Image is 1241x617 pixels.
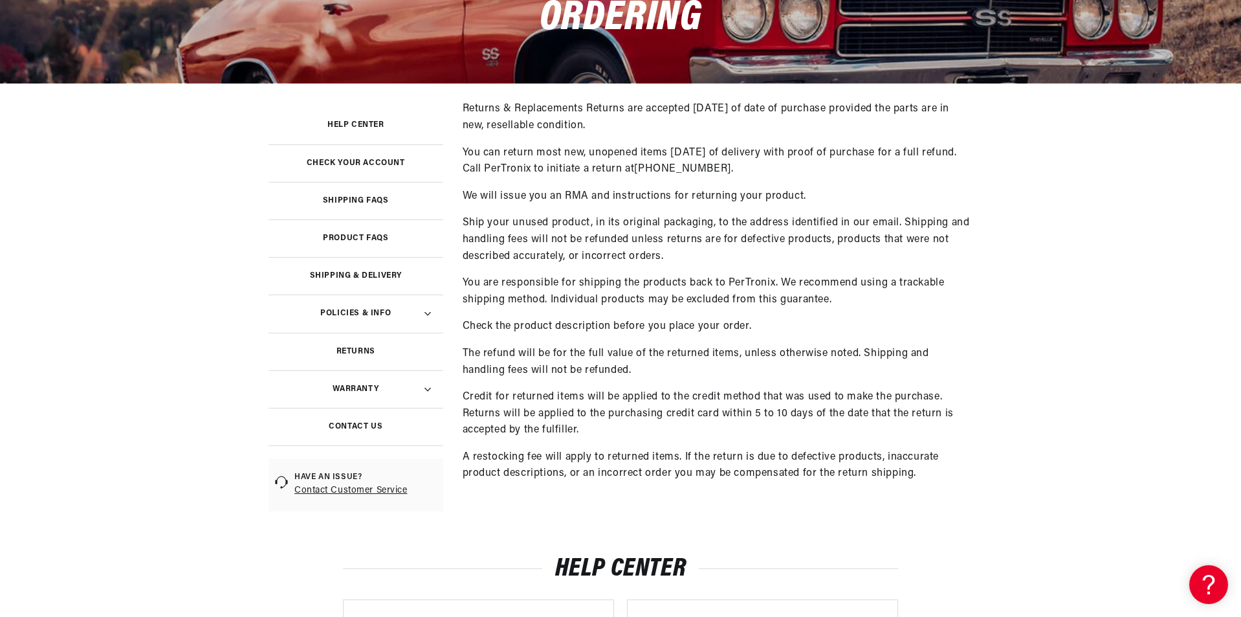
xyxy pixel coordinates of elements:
[463,348,929,376] span: The refund will be for the full value of the returned items, unless otherwise noted. Shipping and...
[269,257,443,295] a: Shipping & Delivery
[269,144,443,182] a: Check your account
[463,321,752,331] span: Check the product description before you place your order.
[336,348,375,355] h3: Returns
[323,197,389,204] h3: Shipping FAQs
[463,392,954,435] span: Credit for returned items will be applied to the credit method that was used to make the purchase...
[269,106,443,144] a: Help Center
[269,219,443,257] a: Product FAQs
[463,148,957,175] span: You can return most new, unopened items [DATE] of delivery with proof of purchase for a full refu...
[294,483,437,499] a: Contact Customer Service
[463,278,945,305] span: You are responsible for shipping the products back to PerTronix. We recommend using a trackable s...
[310,273,402,279] h3: Shipping & Delivery
[329,423,382,430] h3: Contact Us
[463,218,970,261] span: Ship your unused product, in its original packaging, to the address identified in our email. Ship...
[463,145,973,178] p: [PHONE_NUMBER].
[463,191,806,201] span: We will issue you an RMA and instructions for returning your product.
[343,558,898,580] h2: Help Center
[269,333,443,370] a: Returns
[269,182,443,219] a: Shipping FAQs
[269,295,443,332] summary: Policies & Info
[307,160,405,166] h3: Check your account
[327,122,384,128] h3: Help Center
[269,408,443,445] a: Contact Us
[463,104,950,131] span: Returns & Replacements Returns are accepted [DATE] of date of purchase provided the parts are in ...
[323,235,388,241] h3: Product FAQs
[320,310,391,317] h3: Policies & Info
[269,370,443,408] summary: Warranty
[463,452,939,479] span: A restocking fee will apply to returned items. If the return is due to defective products, inaccu...
[333,386,379,392] h3: Warranty
[294,472,437,483] span: Have an issue?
